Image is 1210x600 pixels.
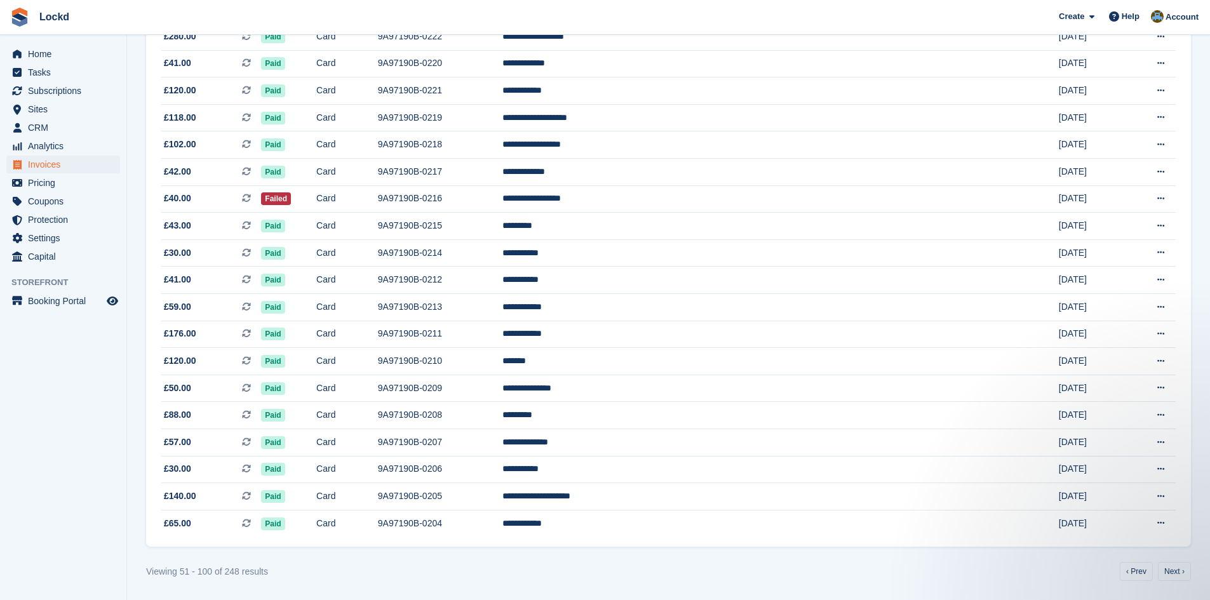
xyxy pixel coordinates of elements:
span: Paid [261,30,285,43]
span: Settings [28,229,104,247]
td: [DATE] [1059,23,1126,51]
span: £120.00 [164,84,196,97]
td: [DATE] [1059,185,1126,213]
span: Paid [261,57,285,70]
td: [DATE] [1059,267,1126,294]
span: £41.00 [164,57,191,70]
span: Paid [261,463,285,476]
a: Lockd [34,6,74,27]
span: £88.00 [164,408,191,422]
td: [DATE] [1059,50,1126,77]
span: Home [28,45,104,63]
span: Failed [261,192,291,205]
td: 9A97190B-0210 [378,348,502,375]
td: 9A97190B-0206 [378,456,502,483]
span: Paid [261,274,285,286]
span: Invoices [28,156,104,173]
td: 9A97190B-0213 [378,294,502,321]
td: [DATE] [1059,321,1126,348]
td: 9A97190B-0221 [378,77,502,105]
span: Paid [261,490,285,503]
td: [DATE] [1059,239,1126,267]
span: £30.00 [164,246,191,260]
span: £57.00 [164,436,191,449]
td: 9A97190B-0214 [378,239,502,267]
td: [DATE] [1059,159,1126,186]
td: 9A97190B-0222 [378,23,502,51]
td: [DATE] [1059,77,1126,105]
td: Card [316,348,378,375]
span: CRM [28,119,104,137]
span: £140.00 [164,490,196,503]
span: Paid [261,328,285,340]
td: [DATE] [1059,131,1126,159]
span: Help [1122,10,1139,23]
span: Paid [261,84,285,97]
span: £50.00 [164,382,191,395]
a: menu [6,292,120,310]
a: Previous [1120,562,1153,581]
a: menu [6,63,120,81]
td: 9A97190B-0216 [378,185,502,213]
span: £40.00 [164,192,191,205]
td: [DATE] [1059,104,1126,131]
a: menu [6,192,120,210]
span: £41.00 [164,273,191,286]
td: Card [316,213,378,240]
td: 9A97190B-0204 [378,510,502,537]
span: Paid [261,517,285,530]
td: 9A97190B-0215 [378,213,502,240]
td: 9A97190B-0207 [378,429,502,457]
a: menu [6,82,120,100]
span: Sites [28,100,104,118]
span: Paid [261,436,285,449]
td: [DATE] [1059,456,1126,483]
span: £280.00 [164,30,196,43]
a: menu [6,45,120,63]
span: £176.00 [164,327,196,340]
span: Paid [261,409,285,422]
td: Card [316,510,378,537]
a: menu [6,100,120,118]
a: Next [1158,562,1191,581]
a: menu [6,211,120,229]
img: Paul Budding [1151,10,1164,23]
td: Card [316,159,378,186]
td: [DATE] [1059,429,1126,457]
a: menu [6,137,120,155]
td: Card [316,23,378,51]
td: [DATE] [1059,402,1126,429]
td: 9A97190B-0220 [378,50,502,77]
td: Card [316,483,378,510]
td: [DATE] [1059,213,1126,240]
span: £118.00 [164,111,196,124]
td: 9A97190B-0217 [378,159,502,186]
span: Coupons [28,192,104,210]
td: 9A97190B-0205 [378,483,502,510]
span: £59.00 [164,300,191,314]
td: Card [316,375,378,402]
td: Card [316,239,378,267]
td: 9A97190B-0209 [378,375,502,402]
td: Card [316,50,378,77]
td: Card [316,429,378,457]
span: Protection [28,211,104,229]
td: [DATE] [1059,510,1126,537]
td: Card [316,77,378,105]
span: £120.00 [164,354,196,368]
span: Create [1059,10,1084,23]
span: £30.00 [164,462,191,476]
div: Viewing 51 - 100 of 248 results [146,565,268,578]
td: 9A97190B-0211 [378,321,502,348]
td: 9A97190B-0219 [378,104,502,131]
a: menu [6,229,120,247]
td: 9A97190B-0218 [378,131,502,159]
span: £102.00 [164,138,196,151]
span: Paid [261,112,285,124]
span: Paid [261,138,285,151]
span: Paid [261,220,285,232]
a: Preview store [105,293,120,309]
td: Card [316,456,378,483]
a: menu [6,248,120,265]
span: Analytics [28,137,104,155]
